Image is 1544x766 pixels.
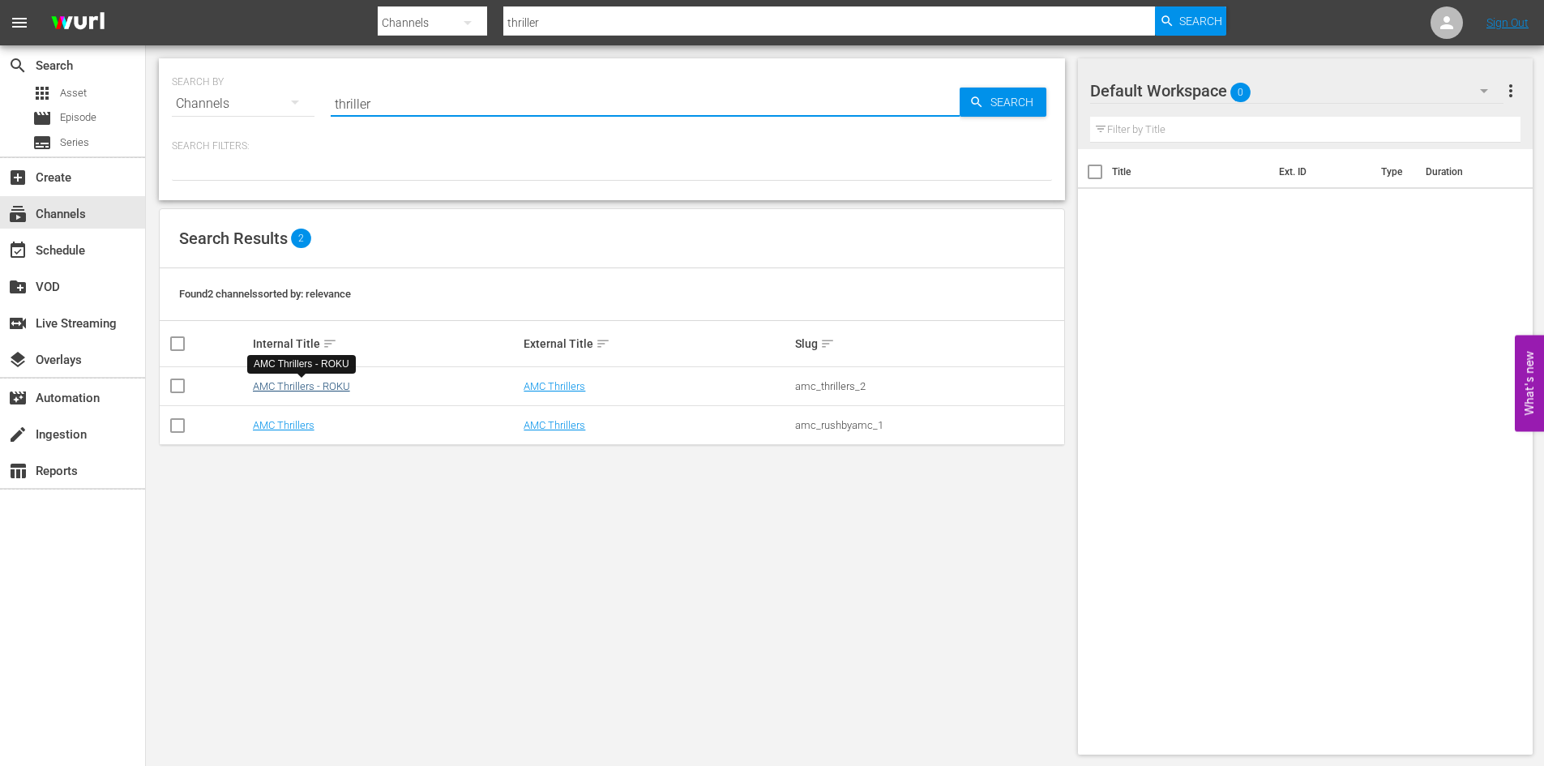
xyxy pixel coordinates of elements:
[1371,149,1416,195] th: Type
[1179,6,1222,36] span: Search
[984,88,1046,117] span: Search
[1486,16,1529,29] a: Sign Out
[253,380,350,392] a: AMC Thrillers - ROKU
[1155,6,1226,36] button: Search
[291,229,311,248] span: 2
[524,380,585,392] a: AMC Thrillers
[596,336,610,351] span: sort
[254,357,349,371] div: AMC Thrillers - ROKU
[1501,71,1520,110] button: more_vert
[820,336,835,351] span: sort
[8,314,28,333] span: Live Streaming
[10,13,29,32] span: menu
[1515,335,1544,431] button: Open Feedback Widget
[8,241,28,260] span: Schedule
[253,419,314,431] a: AMC Thrillers
[8,425,28,444] span: Ingestion
[39,4,117,42] img: ans4CAIJ8jUAAAAAAAAAAAAAAAAAAAAAAAAgQb4GAAAAAAAAAAAAAAAAAAAAAAAAJMjXAAAAAAAAAAAAAAAAAAAAAAAAgAT5G...
[1501,81,1520,101] span: more_vert
[795,380,1062,392] div: amc_thrillers_2
[253,334,520,353] div: Internal Title
[60,109,96,126] span: Episode
[524,419,585,431] a: AMC Thrillers
[8,277,28,297] span: VOD
[1269,149,1372,195] th: Ext. ID
[524,334,790,353] div: External Title
[172,139,1052,153] p: Search Filters:
[1416,149,1513,195] th: Duration
[8,388,28,408] span: Automation
[795,334,1062,353] div: Slug
[323,336,337,351] span: sort
[60,85,87,101] span: Asset
[1230,75,1251,109] span: 0
[32,83,52,103] span: Asset
[172,81,314,126] div: Channels
[32,133,52,152] span: Series
[1090,68,1503,113] div: Default Workspace
[8,168,28,187] span: Create
[8,461,28,481] span: Reports
[8,56,28,75] span: Search
[32,109,52,128] span: Episode
[960,88,1046,117] button: Search
[179,288,351,300] span: Found 2 channels sorted by: relevance
[8,204,28,224] span: Channels
[179,229,288,248] span: Search Results
[795,419,1062,431] div: amc_rushbyamc_1
[1112,149,1269,195] th: Title
[60,135,89,151] span: Series
[8,350,28,370] span: Overlays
